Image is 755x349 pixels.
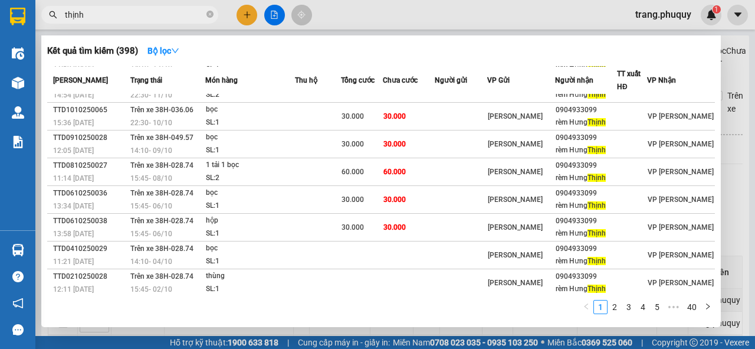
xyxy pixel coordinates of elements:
[636,301,649,314] a: 4
[556,144,616,156] div: rèm Hưng
[12,244,24,256] img: warehouse-icon
[617,70,641,91] span: TT xuất HĐ
[12,136,24,148] img: solution-icon
[49,11,57,19] span: search
[383,195,406,204] span: 30.000
[556,187,616,200] div: 0904933099
[65,8,204,21] input: Tìm tên, số ĐT hoặc mã đơn
[556,243,616,255] div: 0904933099
[47,45,138,57] h3: Kết quả tìm kiếm ( 398 )
[648,223,714,231] span: VP [PERSON_NAME]
[488,223,543,231] span: [PERSON_NAME]
[12,271,24,282] span: question-circle
[651,301,664,314] a: 5
[53,230,94,238] span: 13:58 [DATE]
[53,257,94,266] span: 11:21 [DATE]
[130,244,193,253] span: Trên xe 38H-028.74
[647,76,676,84] span: VP Nhận
[556,227,616,240] div: rèm Hưng
[555,76,593,84] span: Người nhận
[130,217,193,225] span: Trên xe 38H-028.74
[648,168,714,176] span: VP [PERSON_NAME]
[130,257,172,266] span: 14:10 - 04/10
[53,76,108,84] span: [PERSON_NAME]
[53,91,94,99] span: 14:54 [DATE]
[593,300,608,314] li: 1
[130,76,162,84] span: Trạng thái
[53,146,94,155] span: 12:05 [DATE]
[206,214,294,227] div: hộp
[130,189,193,197] span: Trên xe 38H-028.74
[53,119,94,127] span: 15:36 [DATE]
[664,300,683,314] li: Next 5 Pages
[206,9,214,21] span: close-circle
[12,106,24,119] img: warehouse-icon
[206,270,294,283] div: thùng
[53,285,94,293] span: 12:11 [DATE]
[206,159,294,172] div: 1 tải 1 bọc
[12,47,24,60] img: warehouse-icon
[587,174,606,182] span: Thịnh
[587,146,606,154] span: Thịnh
[622,301,635,314] a: 3
[206,103,294,116] div: bọc
[342,112,364,120] span: 30.000
[53,270,127,283] div: TTD0210250028
[10,8,25,25] img: logo-vxr
[130,161,193,169] span: Trên xe 38H-028.74
[556,159,616,172] div: 0904933099
[488,251,543,259] span: [PERSON_NAME]
[130,174,172,182] span: 15:45 - 08/10
[206,172,294,185] div: SL: 2
[53,132,127,144] div: TTD0910250028
[12,324,24,335] span: message
[583,303,590,310] span: left
[488,195,543,204] span: [PERSON_NAME]
[383,76,418,84] span: Chưa cước
[608,300,622,314] li: 2
[383,223,406,231] span: 30.000
[341,76,375,84] span: Tổng cước
[206,242,294,255] div: bọc
[171,47,179,55] span: down
[12,77,24,89] img: warehouse-icon
[206,144,294,157] div: SL: 1
[130,106,193,114] span: Trên xe 38H-036.06
[587,229,606,237] span: Thịnh
[648,140,714,148] span: VP [PERSON_NAME]
[130,133,193,142] span: Trên xe 38H-049.57
[130,91,172,99] span: 22:30 - 11/10
[556,215,616,227] div: 0904933099
[487,76,510,84] span: VP Gửi
[53,202,94,210] span: 13:34 [DATE]
[138,41,189,60] button: Bộ lọcdown
[206,187,294,200] div: bọc
[684,301,700,314] a: 40
[648,112,714,120] span: VP [PERSON_NAME]
[587,285,606,293] span: Thịnh
[608,301,621,314] a: 2
[556,270,616,283] div: 0904933099
[205,76,238,84] span: Món hàng
[594,301,607,314] a: 1
[295,76,317,84] span: Thu hộ
[206,200,294,213] div: SL: 1
[488,140,543,148] span: [PERSON_NAME]
[435,76,467,84] span: Người gửi
[53,174,94,182] span: 11:14 [DATE]
[650,300,664,314] li: 5
[556,172,616,184] div: rèm Hưng
[130,119,172,127] span: 22:30 - 10/10
[683,300,701,314] li: 40
[556,116,616,129] div: rèm Hưng
[206,283,294,296] div: SL: 1
[130,202,172,210] span: 15:45 - 06/10
[556,89,616,101] div: rèm Hưng
[53,215,127,227] div: TTD0610250038
[383,112,406,120] span: 30.000
[206,255,294,268] div: SL: 1
[704,303,711,310] span: right
[53,159,127,172] div: TTD0810250027
[53,243,127,255] div: TTD0410250029
[648,251,714,259] span: VP [PERSON_NAME]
